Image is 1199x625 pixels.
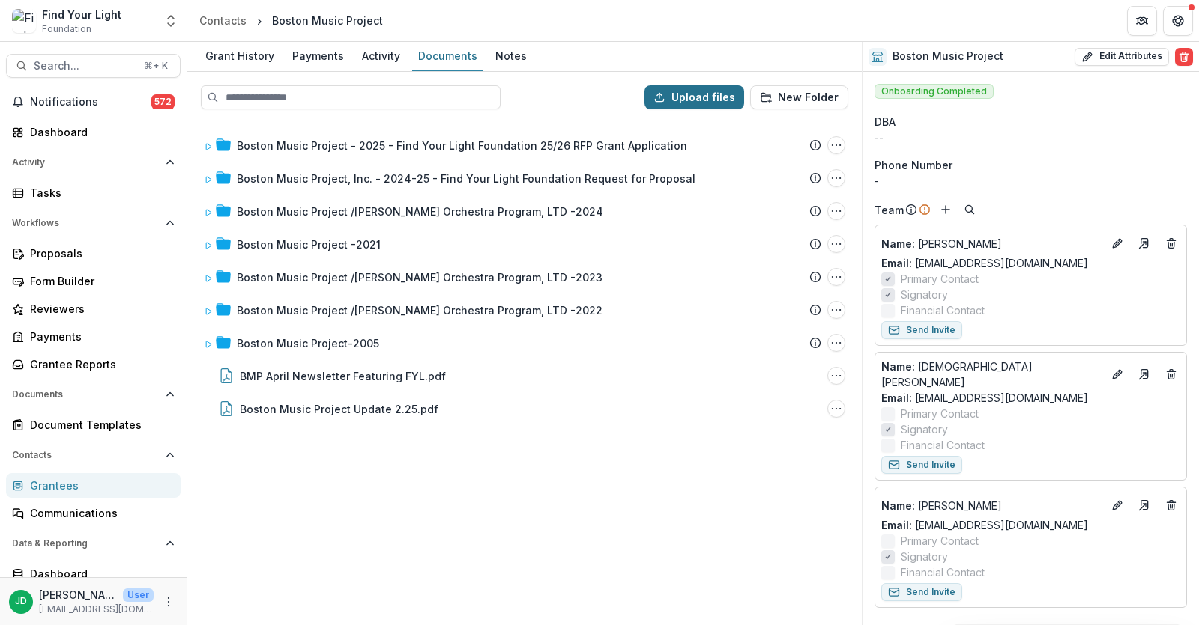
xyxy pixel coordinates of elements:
div: Boston Music Project - 2025 - Find Your Light Foundation 25/26 RFP Grant Application [237,138,687,153]
button: Boston Music Project-2005 Options [827,334,845,352]
span: Phone Number [875,157,952,173]
div: Boston Music Project -2021Boston Music Project -2021 Options [198,229,851,259]
a: Email: [EMAIL_ADDRESS][DOMAIN_NAME] [881,390,1088,406]
div: Boston Music Project /[PERSON_NAME] Orchestra Program, LTD -2023Boston Music Project /Josiah Quin... [198,262,851,292]
div: Boston Music Project /[PERSON_NAME] Orchestra Program, LTD -2022Boston Music Project /Josiah Quin... [198,295,851,325]
a: Communications [6,501,181,525]
a: Email: [EMAIL_ADDRESS][DOMAIN_NAME] [881,517,1088,533]
div: Boston Music Project-2005Boston Music Project-2005 Options [198,328,851,358]
div: Boston Music Project, Inc. - 2024-25 - Find Your Light Foundation Request for ProposalBoston Musi... [198,163,851,193]
span: Primary Contact [901,406,979,421]
div: Document Templates [30,417,169,433]
p: [PERSON_NAME] [39,587,117,603]
button: Deletes [1162,496,1180,514]
div: Tasks [30,185,169,201]
span: 572 [151,94,175,109]
div: Dashboard [30,566,169,582]
span: Foundation [42,22,91,36]
span: Name : [881,499,915,512]
button: Boston Music Project - 2025 - Find Your Light Foundation 25/26 RFP Grant Application Options [827,136,845,154]
div: Notes [489,45,533,67]
p: [EMAIL_ADDRESS][DOMAIN_NAME] [39,603,154,616]
div: BMP April Newsletter Featuring FYL.pdfBMP April Newsletter Featuring FYL.pdf Options [198,361,851,391]
button: Send Invite [881,321,962,339]
div: Grantee Reports [30,356,169,372]
div: BMP April Newsletter Featuring FYL.pdf [240,368,446,384]
span: Financial Contact [901,437,985,453]
span: Workflows [12,218,160,228]
a: Contacts [193,10,253,31]
button: Open Documents [6,382,181,406]
div: Contacts [199,13,247,28]
div: Boston Music Project Update 2.25.pdfBoston Music Project Update 2.25.pdf Options [198,394,851,424]
button: Get Help [1163,6,1193,36]
span: Notifications [30,96,151,109]
a: Document Templates [6,412,181,437]
div: Boston Music Project /[PERSON_NAME] Orchestra Program, LTD -2024Boston Music Project /Josiah Quin... [198,196,851,226]
button: Open Activity [6,150,181,174]
button: More [160,593,178,611]
a: Grant History [199,42,280,71]
span: Name : [881,237,915,250]
div: Boston Music Project, Inc. - 2024-25 - Find Your Light Foundation Request for Proposal [237,171,695,186]
a: Grantees [6,473,181,498]
button: Boston Music Project /Josiah Quincy Orchestra Program, LTD -2023 Options [827,268,845,286]
button: Edit [1108,496,1126,514]
button: Edit [1108,365,1126,383]
div: Grantees [30,478,169,493]
button: Boston Music Project, Inc. - 2024-25 - Find Your Light Foundation Request for Proposal Options [827,169,845,187]
a: Go to contact [1132,231,1156,255]
button: Open Workflows [6,211,181,235]
span: Financial Contact [901,302,985,318]
button: Boston Music Project Update 2.25.pdf Options [827,400,845,418]
img: Find Your Light [12,9,36,33]
button: Search... [6,54,181,78]
p: [PERSON_NAME] [881,498,1102,513]
div: Boston Music Project /[PERSON_NAME] Orchestra Program, LTD -2023 [237,269,602,285]
button: Boston Music Project -2021 Options [827,235,845,253]
button: Boston Music Project /Josiah Quincy Orchestra Program, LTD -2022 Options [827,301,845,319]
p: Team [875,202,904,218]
button: Deletes [1162,365,1180,383]
a: Form Builder [6,269,181,293]
a: Grantee Reports [6,352,181,376]
div: Boston Music Project Update 2.25.pdf [240,401,438,417]
a: Payments [6,324,181,349]
span: Primary Contact [901,533,979,549]
a: Dashboard [6,561,181,586]
a: Name: [DEMOGRAPHIC_DATA][PERSON_NAME] [881,359,1102,390]
span: Contacts [12,450,160,460]
span: Email: [881,519,912,531]
span: Data & Reporting [12,538,160,549]
a: Notes [489,42,533,71]
span: Email: [881,391,912,404]
button: New Folder [750,85,848,109]
div: Dashboard [30,124,169,140]
div: -- [875,129,1187,145]
button: Open Data & Reporting [6,531,181,555]
a: Dashboard [6,120,181,144]
div: - [875,173,1187,189]
div: Boston Music Project - 2025 - Find Your Light Foundation 25/26 RFP Grant ApplicationBoston Music ... [198,130,851,160]
a: Email: [EMAIL_ADDRESS][DOMAIN_NAME] [881,255,1088,271]
a: Reviewers [6,296,181,321]
div: Boston Music Project-2005 [237,335,379,351]
button: Partners [1127,6,1157,36]
span: Documents [12,389,160,400]
a: Payments [286,42,350,71]
a: Activity [356,42,406,71]
button: Open Contacts [6,443,181,467]
button: Deletes [1162,234,1180,252]
span: Signatory [901,287,948,302]
button: BMP April Newsletter Featuring FYL.pdf Options [827,367,845,385]
a: Proposals [6,241,181,266]
button: Open entity switcher [160,6,181,36]
a: Name: [PERSON_NAME] [881,236,1102,251]
button: Edit Attributes [1075,48,1169,66]
button: Notifications572 [6,90,181,114]
div: Form Builder [30,273,169,289]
